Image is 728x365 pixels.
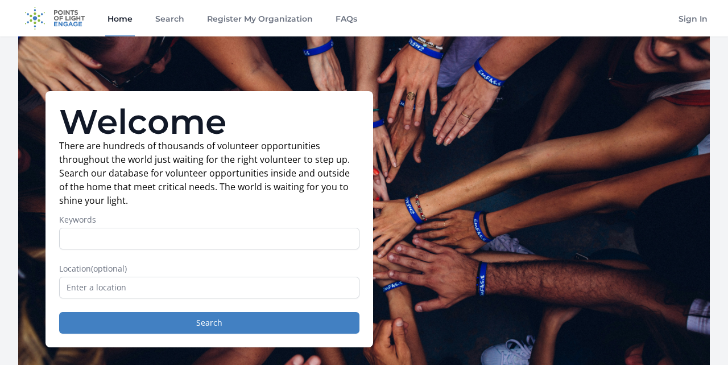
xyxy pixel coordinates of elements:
button: Search [59,312,359,334]
p: There are hundreds of thousands of volunteer opportunities throughout the world just waiting for ... [59,139,359,207]
label: Location [59,263,359,274]
h1: Welcome [59,105,359,139]
input: Enter a location [59,277,359,298]
label: Keywords [59,214,359,225]
span: (optional) [91,263,127,274]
